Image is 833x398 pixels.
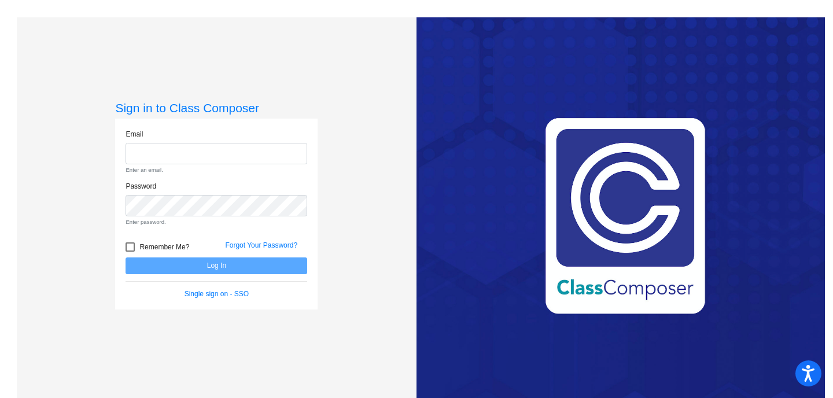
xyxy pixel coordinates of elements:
label: Email [126,129,143,139]
button: Log In [126,257,307,274]
small: Enter password. [126,218,307,226]
span: Remember Me? [139,240,189,254]
h3: Sign in to Class Composer [115,101,318,115]
small: Enter an email. [126,166,307,174]
a: Forgot Your Password? [225,241,297,249]
a: Single sign on - SSO [185,290,249,298]
label: Password [126,181,156,191]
